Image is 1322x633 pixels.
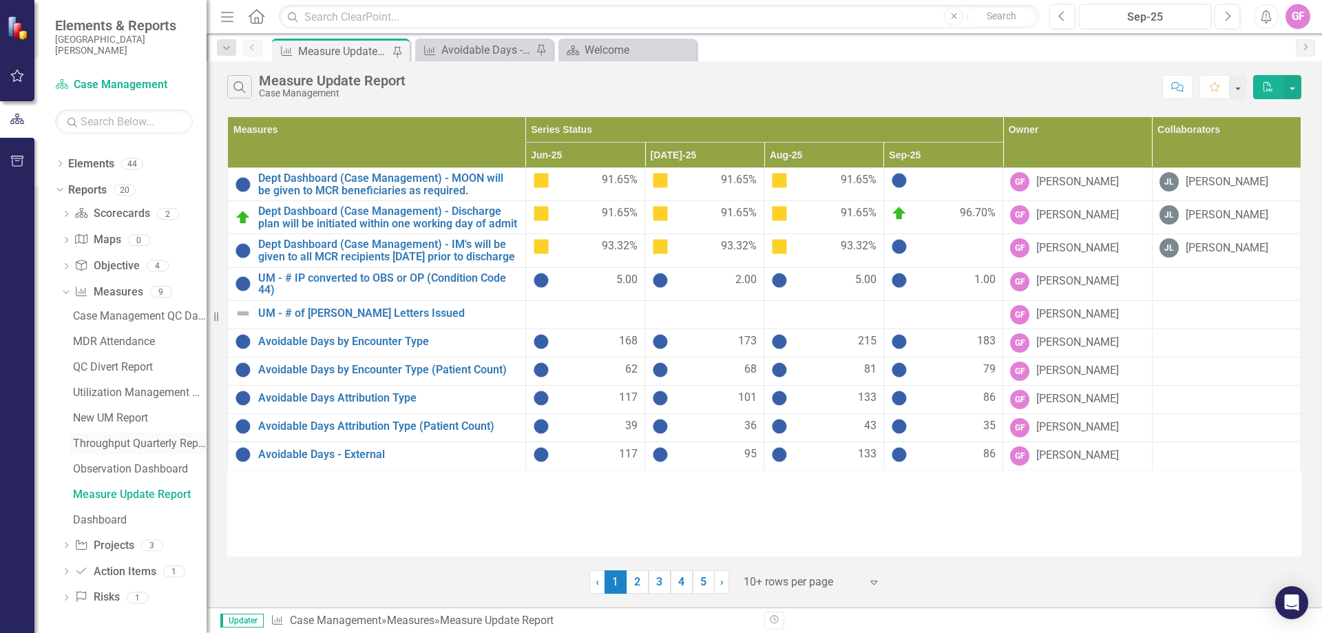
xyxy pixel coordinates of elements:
[55,34,193,56] small: [GEOGRAPHIC_DATA][PERSON_NAME]
[258,238,518,262] a: Dept Dashboard (Case Management) - IM's will be given to all MCR recipients [DATE] prior to disch...
[883,300,1003,329] td: Double-Click to Edit
[74,590,119,605] a: Risks
[764,385,883,413] td: Double-Click to Edit
[645,413,764,442] td: Double-Click to Edit
[987,10,1016,21] span: Search
[55,17,193,34] span: Elements & Reports
[1010,238,1029,258] div: GF
[228,267,526,300] td: Double-Click to Edit Right Click for Context Menu
[419,41,532,59] a: Avoidable Days - External
[602,172,638,189] span: 91.65%
[891,172,907,189] img: No Information
[220,614,264,627] span: Updater
[228,329,526,357] td: Double-Click to Edit Right Click for Context Menu
[525,267,644,300] td: Double-Click to Edit
[533,205,549,222] img: Caution
[738,390,757,406] span: 101
[70,407,207,429] a: New UM Report
[128,234,150,246] div: 0
[720,575,724,588] span: ›
[68,183,107,198] a: Reports
[1036,391,1119,407] div: [PERSON_NAME]
[841,238,877,255] span: 93.32%
[258,448,518,461] a: Avoidable Days - External
[235,362,251,378] img: No Information
[625,418,638,435] span: 39
[562,41,693,59] a: Welcome
[1079,4,1211,29] button: Sep-25
[645,267,764,300] td: Double-Click to Edit
[73,463,207,475] div: Observation Dashboard
[855,272,877,289] span: 5.00
[771,418,788,435] img: No Information
[235,305,251,322] img: Not Defined
[1275,586,1308,619] div: Open Intercom Messenger
[841,205,877,222] span: 91.65%
[1186,207,1268,223] div: [PERSON_NAME]
[73,437,207,450] div: Throughput Quarterly Report
[764,300,883,329] td: Double-Click to Edit
[771,362,788,378] img: No Information
[533,390,549,406] img: No Information
[652,418,669,435] img: No Information
[771,272,788,289] img: No Information
[74,232,120,248] a: Maps
[228,168,526,201] td: Double-Click to Edit Right Click for Context Menu
[525,300,644,329] td: Double-Click to Edit
[1160,238,1179,258] div: JL
[891,333,907,350] img: No Information
[1010,418,1029,437] div: GF
[68,156,114,172] a: Elements
[533,172,549,189] img: Caution
[645,300,764,329] td: Double-Click to Edit
[596,575,599,588] span: ‹
[525,385,644,413] td: Double-Click to Edit
[73,412,207,424] div: New UM Report
[533,446,549,463] img: No Information
[1036,240,1119,256] div: [PERSON_NAME]
[235,242,251,259] img: No Information
[891,238,907,255] img: No Information
[55,77,193,93] a: Case Management
[1010,272,1029,291] div: GF
[771,172,788,189] img: Caution
[228,201,526,234] td: Double-Click to Edit Right Click for Context Menu
[977,333,996,350] span: 183
[585,41,693,59] div: Welcome
[891,418,907,435] img: No Information
[1036,363,1119,379] div: [PERSON_NAME]
[235,333,251,350] img: No Information
[744,362,757,378] span: 68
[73,488,207,501] div: Measure Update Report
[74,564,156,580] a: Action Items
[258,307,518,320] a: UM - # of [PERSON_NAME] Letters Issued
[235,446,251,463] img: No Information
[121,158,143,169] div: 44
[73,310,207,322] div: Case Management QC Dashboard
[883,267,1003,300] td: Double-Click to Edit
[1160,205,1179,225] div: JL
[74,538,134,554] a: Projects
[1036,307,1119,322] div: [PERSON_NAME]
[652,333,669,350] img: No Information
[744,418,757,435] span: 36
[738,333,757,350] span: 173
[891,272,907,289] img: No Information
[70,382,207,404] a: Utilization Management Dashboard
[771,390,788,406] img: No Information
[721,205,757,222] span: 91.65%
[764,267,883,300] td: Double-Click to Edit
[279,5,1039,29] input: Search ClearPoint...
[73,335,207,348] div: MDR Attendance
[864,362,877,378] span: 81
[533,362,549,378] img: No Information
[983,446,996,463] span: 86
[858,333,877,350] span: 215
[70,433,207,455] a: Throughput Quarterly Report
[1010,205,1029,225] div: GF
[1186,174,1268,190] div: [PERSON_NAME]
[258,335,518,348] a: Avoidable Days by Encounter Type
[602,238,638,255] span: 93.32%
[258,205,518,229] a: Dept Dashboard (Case Management) - Discharge plan will be initiated within one working day of admit
[258,364,518,376] a: Avoidable Days by Encounter Type (Patient Count)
